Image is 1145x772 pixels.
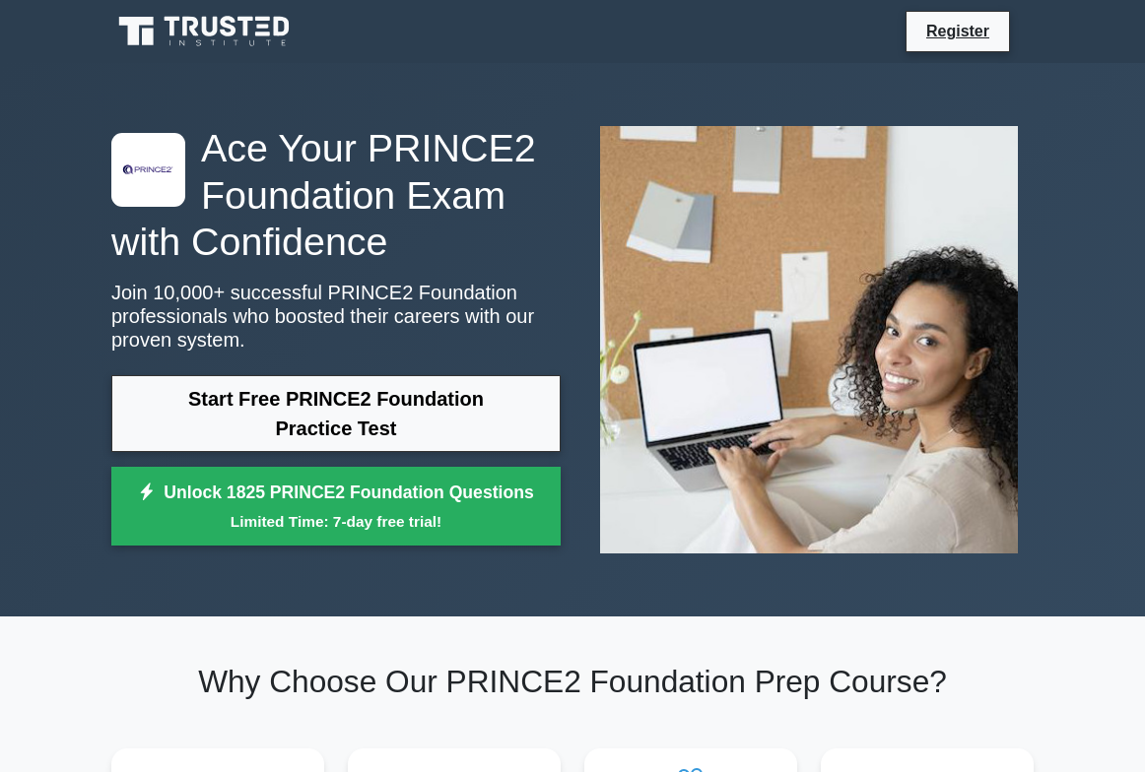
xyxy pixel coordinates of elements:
p: Join 10,000+ successful PRINCE2 Foundation professionals who boosted their careers with our prove... [111,281,561,352]
small: Limited Time: 7-day free trial! [136,510,536,533]
a: Start Free PRINCE2 Foundation Practice Test [111,375,561,452]
h2: Why Choose Our PRINCE2 Foundation Prep Course? [111,664,1034,701]
a: Unlock 1825 PRINCE2 Foundation QuestionsLimited Time: 7-day free trial! [111,467,561,546]
a: Register [914,19,1001,43]
h1: Ace Your PRINCE2 Foundation Exam with Confidence [111,125,561,265]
